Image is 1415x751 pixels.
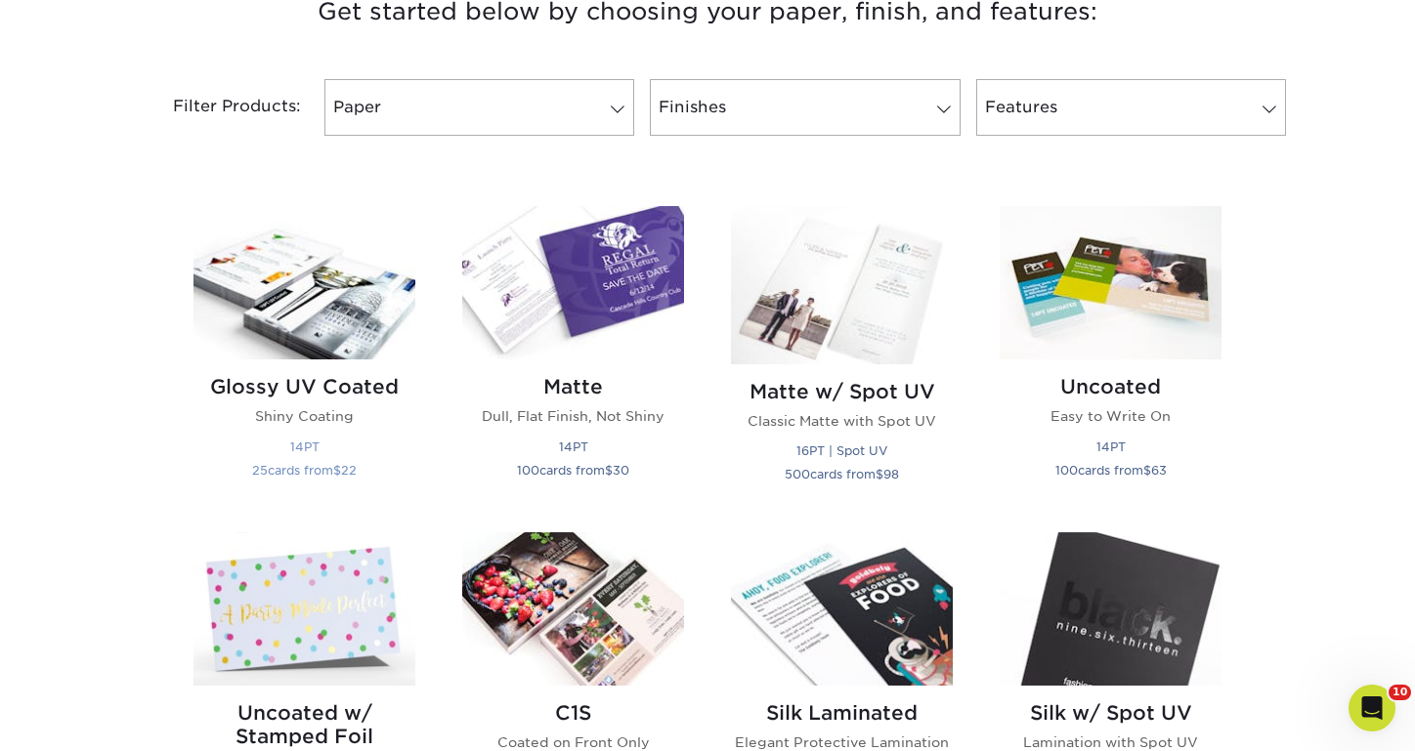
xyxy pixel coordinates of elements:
[731,532,953,686] img: Silk Laminated Postcards
[731,701,953,725] h2: Silk Laminated
[1000,206,1222,359] img: Uncoated Postcards
[731,380,953,403] h2: Matte w/ Spot UV
[193,701,415,748] h2: Uncoated w/ Stamped Foil
[613,463,629,478] span: 30
[796,443,887,458] small: 16PT | Spot UV
[1000,701,1222,725] h2: Silk w/ Spot UV
[876,467,883,481] span: $
[462,701,684,725] h2: C1S
[731,206,953,509] a: Matte w/ Spot UV Postcards Matte w/ Spot UV Classic Matte with Spot UV 16PT | Spot UV 500cards fr...
[462,406,684,426] p: Dull, Flat Finish, Not Shiny
[462,532,684,686] img: C1S Postcards
[333,463,341,478] span: $
[121,79,317,136] div: Filter Products:
[976,79,1286,136] a: Features
[1096,439,1126,454] small: 14PT
[1000,406,1222,426] p: Easy to Write On
[193,406,415,426] p: Shiny Coating
[731,206,953,364] img: Matte w/ Spot UV Postcards
[1055,463,1167,478] small: cards from
[517,463,539,478] span: 100
[1151,463,1167,478] span: 63
[252,463,268,478] span: 25
[462,375,684,398] h2: Matte
[193,532,415,686] img: Uncoated w/ Stamped Foil Postcards
[1389,685,1411,700] span: 10
[324,79,634,136] a: Paper
[252,463,357,478] small: cards from
[1055,463,1078,478] span: 100
[883,467,899,481] span: 98
[650,79,960,136] a: Finishes
[1349,685,1395,731] iframe: Intercom live chat
[605,463,613,478] span: $
[193,206,415,359] img: Glossy UV Coated Postcards
[785,467,810,481] span: 500
[193,375,415,398] h2: Glossy UV Coated
[462,206,684,509] a: Matte Postcards Matte Dull, Flat Finish, Not Shiny 14PT 100cards from$30
[1000,206,1222,509] a: Uncoated Postcards Uncoated Easy to Write On 14PT 100cards from$63
[785,467,899,481] small: cards from
[462,206,684,359] img: Matte Postcards
[341,463,357,478] span: 22
[559,439,588,454] small: 14PT
[193,206,415,509] a: Glossy UV Coated Postcards Glossy UV Coated Shiny Coating 14PT 25cards from$22
[1000,375,1222,398] h2: Uncoated
[517,463,629,478] small: cards from
[731,411,953,431] p: Classic Matte with Spot UV
[1143,463,1151,478] span: $
[290,439,320,454] small: 14PT
[1000,532,1222,686] img: Silk w/ Spot UV Postcards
